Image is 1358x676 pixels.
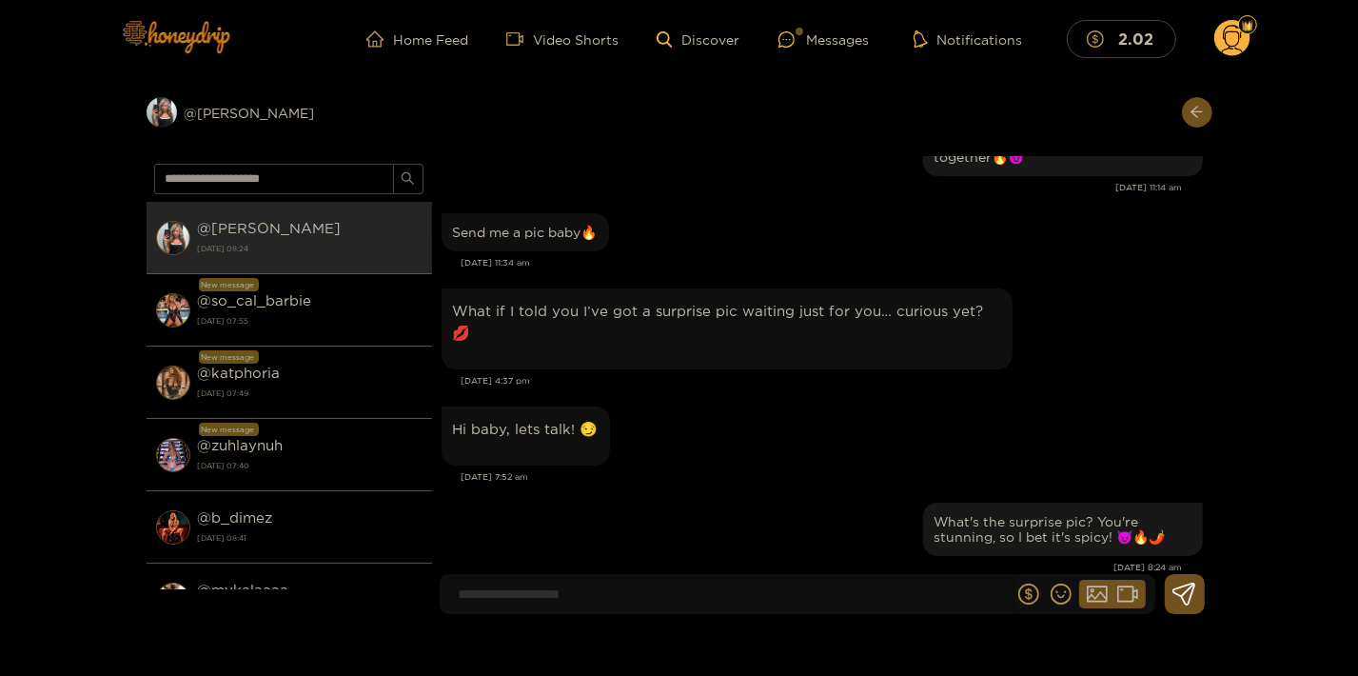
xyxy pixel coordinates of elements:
img: conversation [156,293,190,328]
div: Sep. 16, 11:34 am [442,213,609,251]
a: Home Feed [366,30,468,48]
div: New message [199,423,259,436]
a: Discover [657,31,739,48]
strong: [DATE] 08:41 [198,529,423,547]
button: 2.02 [1067,20,1176,57]
button: search [393,164,423,194]
div: [DATE] 8:24 am [442,561,1183,574]
span: home [366,30,393,48]
div: Sep. 17, 8:24 am [923,503,1203,556]
strong: @ b_dimez [198,509,273,526]
span: search [401,171,415,188]
div: What's the surprise pic? You're stunning, so I bet it's spicy! 😈🔥🌶️ [935,514,1191,545]
div: Sep. 16, 4:37 pm [442,288,1013,369]
span: smile [1051,584,1072,605]
button: picturevideo-camera [1079,580,1146,608]
strong: @ zuhlaynuh [198,437,284,453]
button: Notifications [908,30,1029,49]
a: Video Shorts [506,30,619,48]
strong: @ katphoria [198,365,281,381]
mark: 2.02 [1115,29,1156,49]
span: dollar [1018,584,1039,605]
div: Send me a pic baby🔥 [453,225,598,240]
div: [DATE] 7:52 am [462,470,1203,484]
span: video-camera [506,30,533,48]
div: New message [199,278,259,291]
strong: @ [PERSON_NAME] [198,220,342,236]
img: conversation [156,366,190,400]
button: arrow-left [1182,97,1212,128]
img: conversation [156,221,190,255]
div: [DATE] 4:37 pm [462,374,1203,388]
img: conversation [156,583,190,617]
strong: @ mykalaaaa [198,582,289,598]
span: video-camera [1117,584,1138,605]
p: What if I told you I’ve got a surprise pic waiting just for you… curious yet? 💋 [453,300,1001,344]
img: Fan Level [1242,20,1253,31]
div: New message [199,350,259,364]
img: conversation [156,438,190,472]
span: dollar [1087,30,1113,48]
span: arrow-left [1190,105,1204,121]
strong: [DATE] 08:24 [198,240,423,257]
div: Messages [778,29,870,50]
strong: [DATE] 07:40 [198,457,423,474]
div: Sep. 17, 7:52 am [442,407,610,466]
img: conversation [156,510,190,545]
div: [DATE] 11:14 am [442,181,1183,194]
strong: [DATE] 07:55 [198,312,423,329]
strong: @ so_cal_barbie [198,292,312,308]
div: [DATE] 11:34 am [462,256,1203,269]
button: dollar [1014,580,1043,608]
span: picture [1087,584,1108,605]
div: @[PERSON_NAME] [147,97,432,128]
strong: [DATE] 07:49 [198,385,423,402]
p: Hi baby, lets talk! 😏 [453,418,599,440]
